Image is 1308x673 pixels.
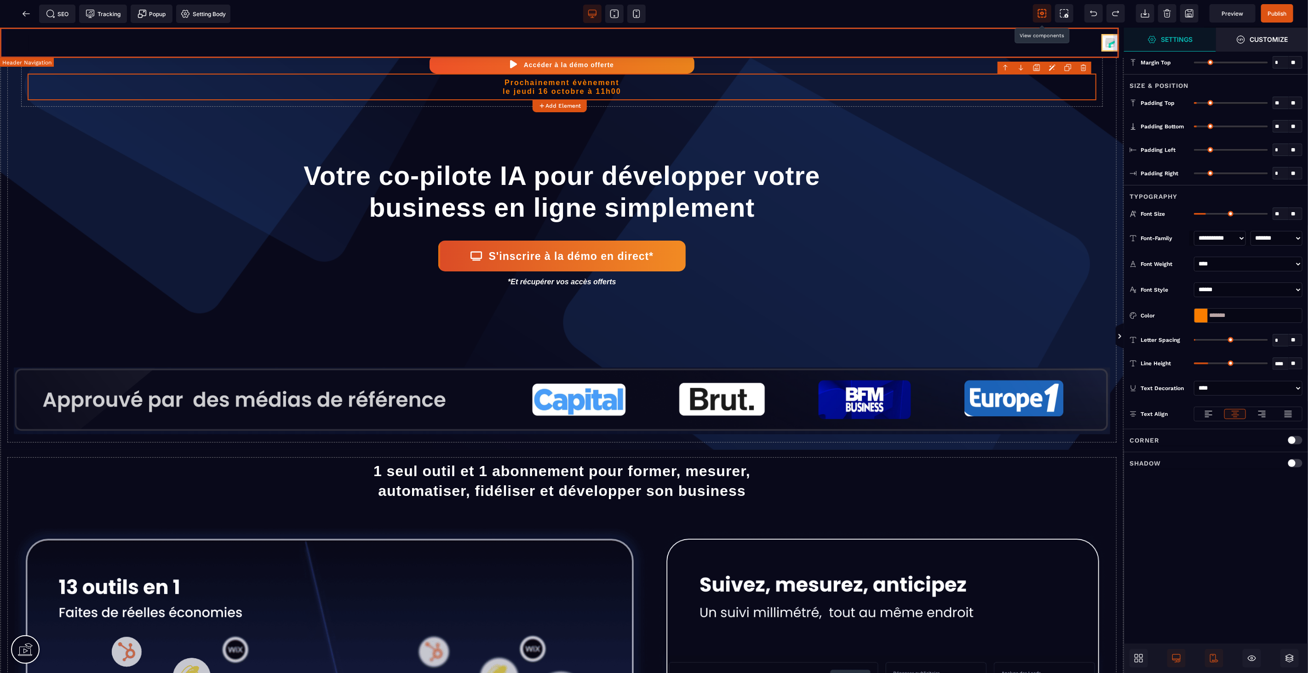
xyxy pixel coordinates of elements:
p: Shadow [1130,458,1161,469]
span: Create Alert Modal [131,5,172,23]
button: S'inscrire à la démo en direct* [438,213,686,244]
span: SEO [46,9,69,18]
span: View components [1033,4,1051,23]
span: Toggle Views [1124,323,1133,351]
span: Open Sub Layers [1280,649,1299,667]
span: Open Style Manager [1124,28,1216,52]
strong: Settings [1161,36,1193,43]
div: Font Weight [1141,259,1189,269]
span: Back [17,5,35,23]
span: Popup [138,9,166,18]
span: Padding Bottom [1141,123,1184,130]
h1: 1 seul outil et 1 abonnement pour former, mesurer, automatiser, fidéliser et développer son business [14,429,1110,478]
span: Tracking code [79,5,127,23]
div: Typography [1124,185,1308,202]
span: Clear [1158,4,1176,23]
span: Padding Top [1141,99,1175,107]
span: Redo [1107,4,1125,23]
span: Open Style Manager [1216,28,1308,52]
span: Preview [1222,10,1244,17]
span: Padding Left [1141,146,1176,154]
span: Padding Right [1141,170,1178,177]
span: Open Import Webpage [1136,4,1154,23]
span: Open Blocks [1130,649,1148,667]
span: Screenshot [1055,4,1073,23]
div: Font-Family [1141,234,1189,243]
span: Font Size [1141,210,1165,218]
div: Text Decoration [1141,384,1189,393]
div: Size & Position [1124,74,1308,91]
span: Save [1180,4,1199,23]
span: Is Show Desktop [1167,649,1186,667]
span: Publish [1268,10,1287,17]
span: Tracking [86,9,120,18]
span: Letter Spacing [1141,336,1180,344]
span: Preview [1210,4,1256,23]
span: Save [1261,4,1293,23]
h1: Votre co-pilote IA pour développer votre business en ligne simplement [14,128,1110,200]
h2: Prochainement évènement le jeudi 16 octobre à 11h00 [28,46,1096,73]
strong: Customize [1250,36,1288,43]
div: Color [1141,311,1189,320]
span: Seo meta data [39,5,75,23]
span: Is Show Mobile [1205,649,1223,667]
img: svg+xml;base64,PHN2ZyB4bWxucz0iaHR0cDovL3d3dy53My5vcmcvMjAwMC9zdmciIHdpZHRoPSIxMDAiIHZpZXdCb3g9Ij... [1102,7,1119,23]
span: View mobile [627,5,646,23]
button: Accéder à la démo offerte [430,28,694,46]
span: Cmd Hidden Block [1243,649,1261,667]
span: Undo [1084,4,1103,23]
span: View tablet [605,5,624,23]
span: Line Height [1141,360,1171,367]
img: 6ac7edd868552ea4cac3a134bbc25cc8_cedcaeaed21095557c16483233e6a24a_Capture_d%E2%80%99e%CC%81cran_2... [14,340,1110,407]
p: Corner [1130,435,1159,446]
span: Setting Body [181,9,226,18]
div: Font Style [1141,285,1189,294]
span: Favicon [176,5,230,23]
p: Text Align [1130,409,1168,419]
span: Margin Top [1141,59,1171,66]
i: *Et récupérer vos accès offerts [508,250,616,258]
span: View desktop [583,5,602,23]
button: Add Element [533,99,587,112]
strong: Add Element [546,103,581,109]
